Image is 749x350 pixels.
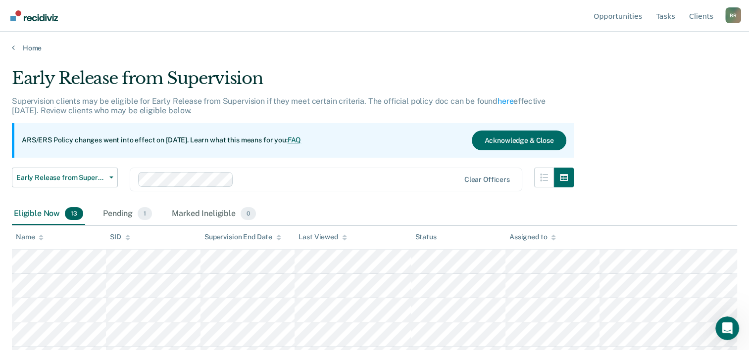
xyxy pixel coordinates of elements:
div: Early Release from Supervision [12,68,574,96]
img: Recidiviz [10,10,58,21]
div: Pending1 [101,203,154,225]
div: Name [16,233,44,241]
div: Clear officers [464,175,510,184]
div: Status [415,233,436,241]
p: ARS/ERS Policy changes went into effect on [DATE]. Learn what this means for you: [22,135,301,145]
button: Early Release from Supervision [12,168,118,187]
span: 1 [138,207,152,220]
div: Marked Ineligible0 [170,203,258,225]
div: B R [725,7,741,23]
a: FAQ [288,136,301,144]
button: Profile dropdown button [725,7,741,23]
span: 0 [241,207,256,220]
a: Home [12,44,737,52]
a: here [498,96,513,106]
span: 13 [65,207,83,220]
p: Supervision clients may be eligible for Early Release from Supervision if they meet certain crite... [12,96,546,115]
div: SID [110,233,130,241]
div: Supervision End Date [204,233,281,241]
iframe: Intercom live chat [715,316,739,340]
div: Last Viewed [299,233,347,241]
span: Early Release from Supervision [16,174,105,182]
div: Eligible Now13 [12,203,85,225]
button: Acknowledge & Close [472,131,566,150]
div: Assigned to [509,233,556,241]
